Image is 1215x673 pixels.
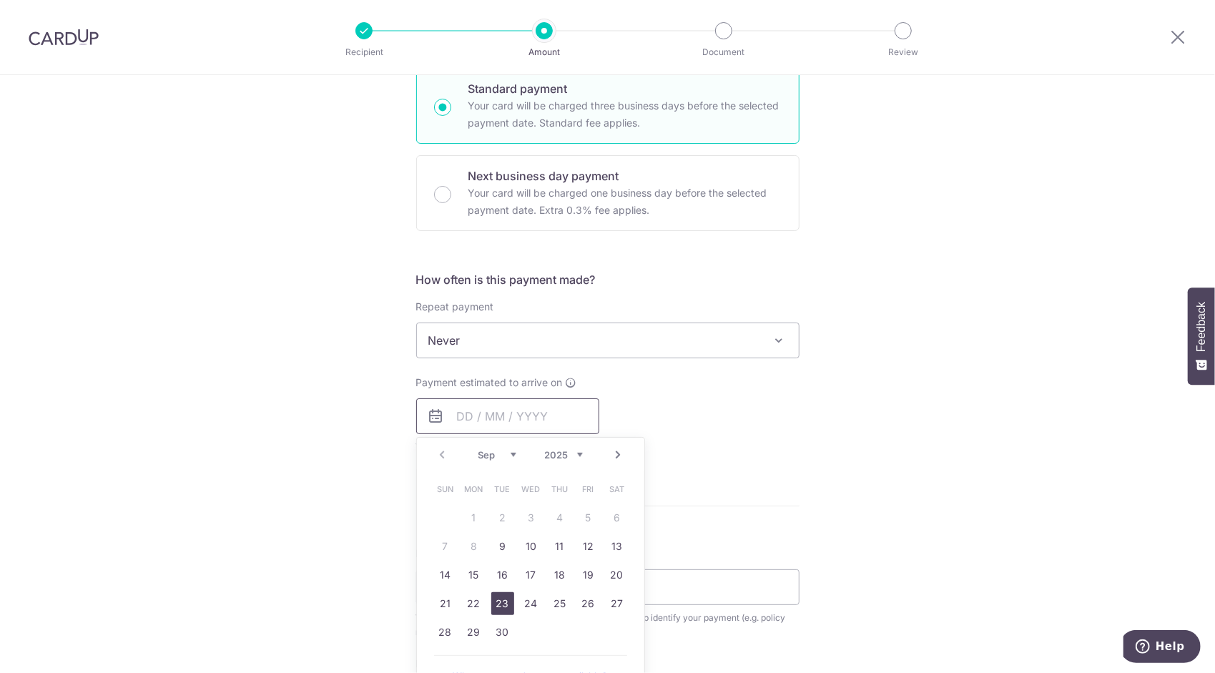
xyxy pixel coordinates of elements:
span: Feedback [1195,302,1208,352]
a: 25 [549,592,571,615]
span: Saturday [606,478,629,501]
a: 29 [463,621,486,644]
h5: How often is this payment made? [416,271,800,288]
p: Standard payment [468,80,782,97]
a: 10 [520,535,543,558]
a: 28 [434,621,457,644]
p: Review [850,45,956,59]
p: Recipient [311,45,417,59]
iframe: Opens a widget where you can find more information [1123,630,1201,666]
a: 18 [549,564,571,586]
label: Repeat payment [416,300,494,314]
a: 16 [491,564,514,586]
span: Never [416,323,800,358]
p: Amount [491,45,597,59]
a: 11 [549,535,571,558]
a: 24 [520,592,543,615]
a: 9 [491,535,514,558]
span: Friday [577,478,600,501]
a: 19 [577,564,600,586]
p: Document [671,45,777,59]
a: 22 [463,592,486,615]
input: DD / MM / YYYY [416,398,599,434]
a: 20 [606,564,629,586]
img: CardUp [29,29,99,46]
span: Thursday [549,478,571,501]
button: Feedback - Show survey [1188,288,1215,385]
span: Monday [463,478,486,501]
a: 27 [606,592,629,615]
span: Wednesday [520,478,543,501]
span: Tuesday [491,478,514,501]
span: Sunday [434,478,457,501]
a: 13 [606,535,629,558]
a: Next [610,446,627,463]
p: Your card will be charged one business day before the selected payment date. Extra 0.3% fee applies. [468,185,782,219]
span: Never [417,323,799,358]
a: 12 [577,535,600,558]
span: Payment estimated to arrive on [416,375,563,390]
p: Next business day payment [468,167,782,185]
a: 26 [577,592,600,615]
a: 15 [463,564,486,586]
a: 30 [491,621,514,644]
a: 23 [491,592,514,615]
a: 14 [434,564,457,586]
a: 21 [434,592,457,615]
p: Your card will be charged three business days before the selected payment date. Standard fee appl... [468,97,782,132]
a: 17 [520,564,543,586]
